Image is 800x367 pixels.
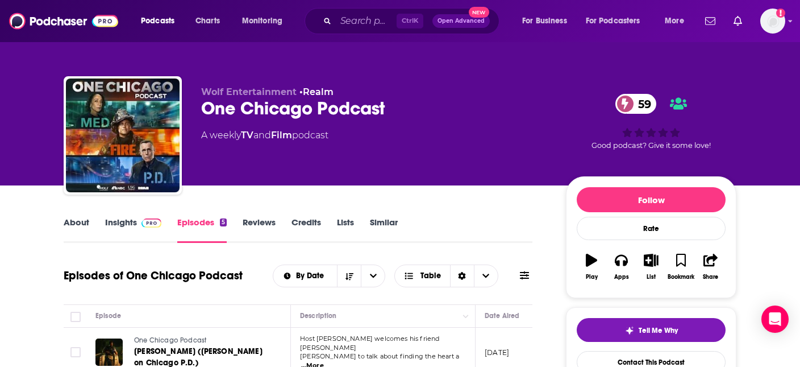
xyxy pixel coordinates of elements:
h1: Episodes of One Chicago Podcast [64,269,243,283]
a: Similar [370,217,398,243]
div: Bookmark [668,274,694,281]
span: and [253,130,271,141]
div: Share [703,274,718,281]
div: Sort Direction [450,265,474,287]
button: Open AdvancedNew [432,14,490,28]
a: Charts [188,12,227,30]
a: Reviews [243,217,276,243]
div: Apps [614,274,629,281]
span: Open Advanced [438,18,485,24]
span: Wolf Entertainment [201,86,297,97]
div: Rate [577,217,726,240]
input: Search podcasts, credits, & more... [336,12,397,30]
div: List [647,274,656,281]
span: Ctrl K [397,14,423,28]
button: open menu [578,12,657,30]
h2: Choose List sort [273,265,386,287]
button: open menu [234,12,297,30]
p: [DATE] [485,348,509,357]
div: Date Aired [485,309,519,323]
div: Play [586,274,598,281]
a: Episodes5 [177,217,227,243]
span: New [469,7,489,18]
button: open menu [273,272,338,280]
img: Podchaser - Follow, Share and Rate Podcasts [9,10,118,32]
button: Bookmark [666,246,695,287]
span: Tell Me Why [639,326,678,335]
a: Show notifications dropdown [701,11,720,31]
span: By Date [296,272,328,280]
span: For Podcasters [586,13,640,29]
a: Lists [337,217,354,243]
button: Sort Direction [337,265,361,287]
span: Table [420,272,441,280]
div: Open Intercom Messenger [761,306,789,333]
img: One Chicago Podcast [66,79,180,192]
span: For Business [522,13,567,29]
button: open menu [361,265,385,287]
button: Follow [577,187,726,212]
span: [PERSON_NAME] to talk about finding the heart a [300,352,459,360]
span: Good podcast? Give it some love! [591,141,711,150]
a: Show notifications dropdown [729,11,747,31]
button: List [636,246,666,287]
div: 5 [220,218,227,226]
a: Film [271,130,292,141]
button: tell me why sparkleTell Me Why [577,318,726,342]
img: Podchaser Pro [141,218,161,228]
span: Charts [195,13,220,29]
div: A weekly podcast [201,129,328,142]
a: About [64,217,89,243]
span: Toggle select row [70,347,81,357]
span: One Chicago Podcast [134,336,206,344]
span: Podcasts [141,13,174,29]
a: 59 [615,94,657,114]
div: Search podcasts, credits, & more... [315,8,510,34]
span: More [665,13,684,29]
span: Logged in as anna.andree [760,9,785,34]
img: tell me why sparkle [625,326,634,335]
a: InsightsPodchaser Pro [105,217,161,243]
button: Choose View [394,265,498,287]
button: Apps [606,246,636,287]
span: Monitoring [242,13,282,29]
a: TV [241,130,253,141]
button: Share [696,246,726,287]
a: One Chicago Podcast [134,336,270,346]
span: 59 [627,94,657,114]
a: Realm [303,86,334,97]
button: open menu [133,12,189,30]
img: User Profile [760,9,785,34]
span: • [299,86,334,97]
button: Play [577,246,606,287]
button: open menu [514,12,581,30]
button: open menu [657,12,698,30]
svg: Add a profile image [776,9,785,18]
button: Show profile menu [760,9,785,34]
a: Credits [291,217,321,243]
span: Host [PERSON_NAME] welcomes his friend [PERSON_NAME] [300,335,440,352]
div: 59Good podcast? Give it some love! [566,86,736,157]
div: Episode [95,309,121,323]
div: Description [300,309,336,323]
button: Column Actions [459,310,473,323]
